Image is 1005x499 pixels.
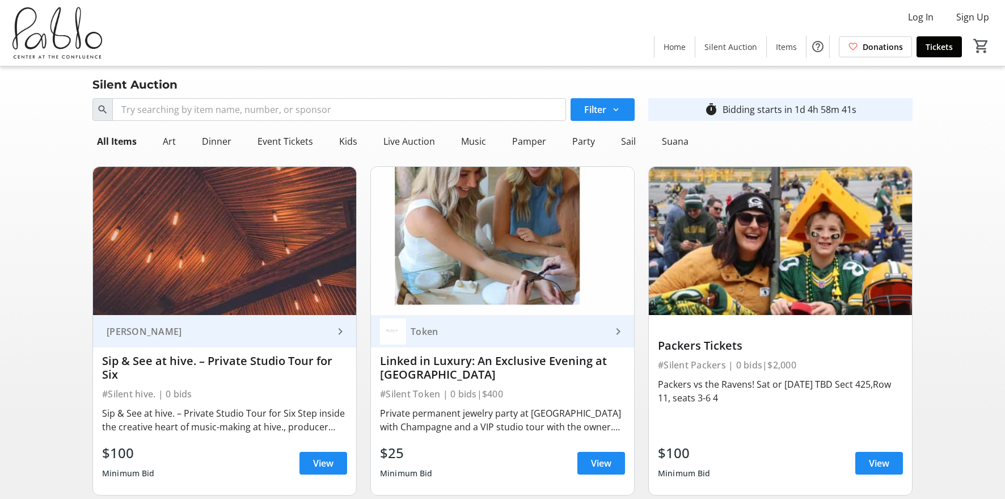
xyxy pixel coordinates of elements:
a: View [855,452,903,475]
span: View [313,456,333,470]
mat-icon: keyboard_arrow_right [611,325,625,338]
input: Try searching by item name, number, or sponsor [112,98,566,121]
div: Minimum Bid [102,463,155,484]
a: TokenToken [371,315,634,347]
span: Filter [584,103,606,116]
div: Kids [335,130,362,153]
button: Log In [899,8,943,26]
span: View [869,456,889,470]
div: Packers vs the Ravens! Sat or [DATE] TBD Sect 425,Row 11, seats 3-6 4 [658,378,903,405]
span: Home [664,41,686,53]
div: Packers Tickets [658,339,903,353]
span: Silent Auction [704,41,757,53]
button: Sign Up [947,8,998,26]
div: Party [568,130,599,153]
button: Help [806,35,829,58]
a: View [299,452,347,475]
div: Token [406,326,611,337]
span: View [591,456,611,470]
div: Private permanent jewelry party at [GEOGRAPHIC_DATA] with Champagne and a VIP studio tour with th... [380,406,625,434]
button: Cart [971,36,991,56]
a: Silent Auction [695,36,766,57]
div: Silent Auction [86,76,184,94]
a: View [577,452,625,475]
div: #Silent Token | 0 bids | $400 [380,386,625,402]
span: Donations [863,41,903,53]
img: Packers Tickets [649,167,912,315]
div: $100 [658,443,711,463]
mat-icon: timer_outline [704,103,718,116]
div: Suana [657,130,693,153]
a: Tickets [917,36,962,57]
div: Sip & See at hive. – Private Studio Tour for Six Step inside the creative heart of music-making a... [102,406,347,434]
div: All Items [92,130,141,153]
div: Art [158,130,180,153]
span: Items [776,41,797,53]
span: Tickets [926,41,953,53]
div: Live Auction [379,130,440,153]
span: Log In [908,10,934,24]
div: [PERSON_NAME] [102,326,333,337]
div: Pamper [508,130,551,153]
div: Linked in Luxury: An Exclusive Evening at [GEOGRAPHIC_DATA] [380,354,625,381]
div: Music [457,130,491,153]
span: Sign Up [956,10,989,24]
img: Linked in Luxury: An Exclusive Evening at Token [371,167,634,315]
div: Minimum Bid [380,463,433,484]
div: Minimum Bid [658,463,711,484]
a: Donations [839,36,912,57]
a: [PERSON_NAME] [93,315,356,347]
div: #Silent Packers | 0 bids | $2,000 [658,357,903,373]
div: Sip & See at hive. – Private Studio Tour for Six [102,354,347,381]
img: Token [380,318,406,345]
a: Home [654,36,695,57]
img: Pablo Center's Logo [7,5,108,61]
mat-icon: keyboard_arrow_right [333,325,347,338]
div: Sail [616,130,640,153]
button: Filter [571,98,635,121]
img: Sip & See at hive. – Private Studio Tour for Six [93,167,356,315]
div: Event Tickets [253,130,318,153]
div: $100 [102,443,155,463]
div: $25 [380,443,433,463]
a: Items [767,36,806,57]
div: #Silent hive. | 0 bids [102,386,347,402]
div: Bidding starts in 1d 4h 58m 41s [723,103,856,116]
div: Dinner [197,130,236,153]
